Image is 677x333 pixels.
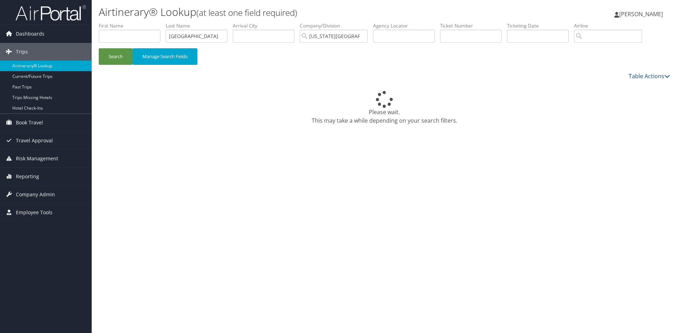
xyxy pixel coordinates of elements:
[99,22,166,29] label: First Name
[16,186,55,203] span: Company Admin
[619,10,663,18] span: [PERSON_NAME]
[16,5,86,21] img: airportal-logo.png
[99,5,480,19] h1: Airtinerary® Lookup
[16,43,28,61] span: Trips
[440,22,507,29] label: Ticket Number
[373,22,440,29] label: Agency Locator
[133,48,197,65] button: Manage Search Fields
[196,7,297,18] small: (at least one field required)
[16,114,43,131] span: Book Travel
[16,25,44,43] span: Dashboards
[300,22,373,29] label: Company/Division
[16,150,58,167] span: Risk Management
[99,48,133,65] button: Search
[99,91,670,125] div: Please wait. This may take a while depending on your search filters.
[233,22,300,29] label: Arrival City
[629,72,670,80] a: Table Actions
[574,22,647,29] label: Airline
[16,132,53,149] span: Travel Approval
[166,22,233,29] label: Last Name
[507,22,574,29] label: Ticketing Date
[614,4,670,25] a: [PERSON_NAME]
[16,168,39,185] span: Reporting
[16,204,53,221] span: Employee Tools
